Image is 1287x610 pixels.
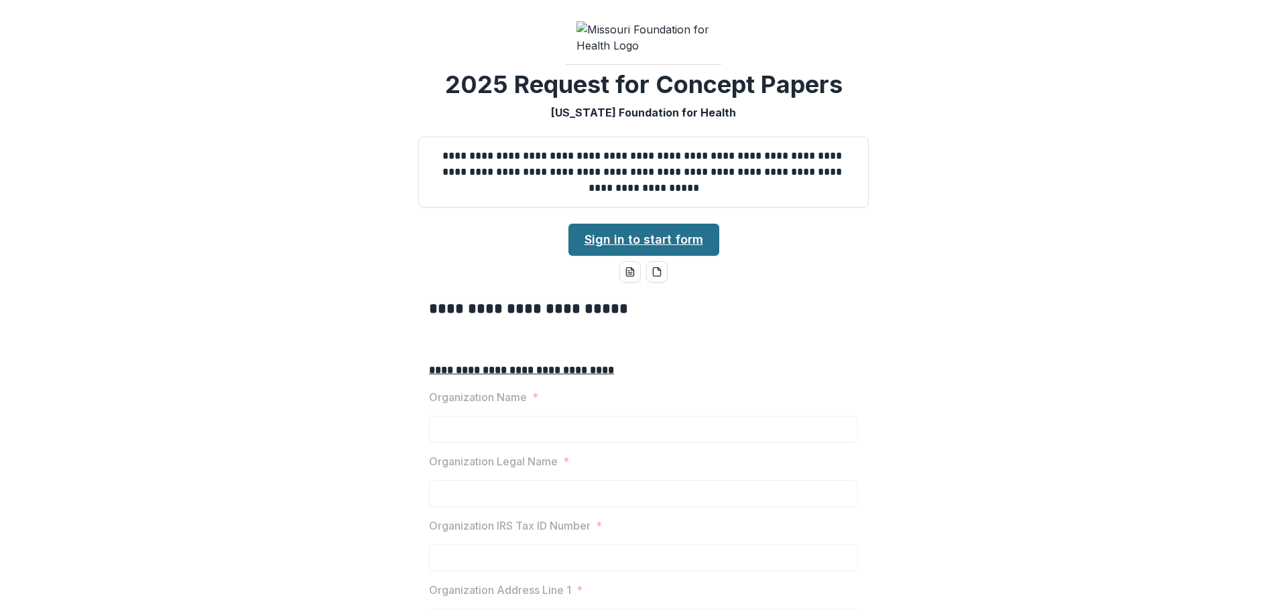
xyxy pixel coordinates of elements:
[429,453,558,469] p: Organization Legal Name
[429,582,571,598] p: Organization Address Line 1
[429,518,591,534] p: Organization IRS Tax ID Number
[576,21,711,54] img: Missouri Foundation for Health Logo
[429,389,527,405] p: Organization Name
[551,104,736,121] p: [US_STATE] Foundation for Health
[568,224,719,256] a: Sign in to start form
[619,261,641,283] button: word-download
[445,70,843,99] h2: 2025 Request for Concept Papers
[646,261,668,283] button: pdf-download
